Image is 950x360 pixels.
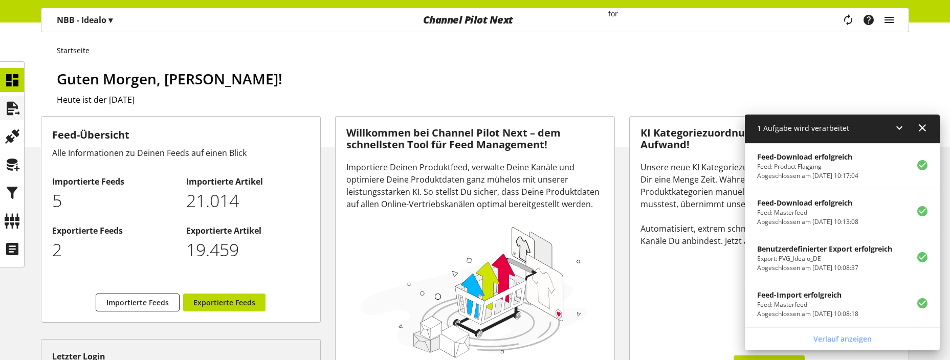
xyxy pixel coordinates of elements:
[757,217,858,227] p: Abgeschlossen am Sep 23, 2025, 10:13:08
[52,224,175,237] h2: Exportierte Feeds
[757,309,858,319] p: Abgeschlossen am Sep 23, 2025, 10:08:18
[757,197,858,208] p: Feed-Download erfolgreich
[346,127,604,150] h3: Willkommen bei Channel Pilot Next – dem schnellsten Tool für Feed Management!
[108,14,113,26] span: ▾
[757,123,849,133] span: 1 Aufgabe wird verarbeitet
[52,175,175,188] h2: Importierte Feeds
[757,171,858,181] p: Abgeschlossen am Sep 23, 2025, 10:17:04
[183,294,266,311] a: Exportierte Feeds
[813,333,872,344] span: Verlauf anzeigen
[186,237,310,263] p: 19459
[52,127,310,143] h3: Feed-Übersicht
[57,69,282,88] span: Guten Morgen, [PERSON_NAME]!
[186,175,310,188] h2: Importierte Artikel
[193,297,255,308] span: Exportierte Feeds
[106,297,169,308] span: Importierte Feeds
[757,289,858,300] p: Feed-Import erfolgreich
[757,162,858,171] p: Feed: Product Flagging
[41,8,909,32] nav: main navigation
[757,151,858,162] p: Feed-Download erfolgreich
[745,143,940,189] a: Feed-Download erfolgreichFeed: Product FlaggingAbgeschlossen am [DATE] 10:17:04
[757,300,858,309] p: Feed: Masterfeed
[757,208,858,217] p: Feed: Masterfeed
[640,127,898,150] h3: KI Kategoriezuordnung: Mehr Effizienz, weniger Aufwand!
[745,235,940,281] a: Benutzerdefinierter Export erfolgreichExport: PVG_Idealo_DEAbgeschlossen am [DATE] 10:08:37
[745,281,940,327] a: Feed-Import erfolgreichFeed: MasterfeedAbgeschlossen am [DATE] 10:08:18
[640,161,898,247] div: Unsere neue KI Kategoriezuordnung verändert alles - und spart Dir eine Menge Zeit. Während Du frü...
[57,14,113,26] p: NBB - Idealo
[186,224,310,237] h2: Exportierte Artikel
[757,254,892,263] p: Export: PVG_Idealo_DE
[757,243,892,254] p: Benutzerdefinierter Export erfolgreich
[346,161,604,210] div: Importiere Deinen Produktfeed, verwalte Deine Kanäle und optimiere Deine Produktdaten ganz mühelo...
[186,188,310,214] p: 21014
[757,263,892,273] p: Abgeschlossen am Sep 23, 2025, 10:08:37
[57,94,909,106] h2: Heute ist der [DATE]
[745,189,940,235] a: Feed-Download erfolgreichFeed: MasterfeedAbgeschlossen am [DATE] 10:13:08
[52,147,310,159] div: Alle Informationen zu Deinen Feeds auf einen Blick
[96,294,180,311] a: Importierte Feeds
[52,188,175,214] p: 5
[52,237,175,263] p: 2
[608,8,618,32] span: for
[747,330,938,348] a: Verlauf anzeigen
